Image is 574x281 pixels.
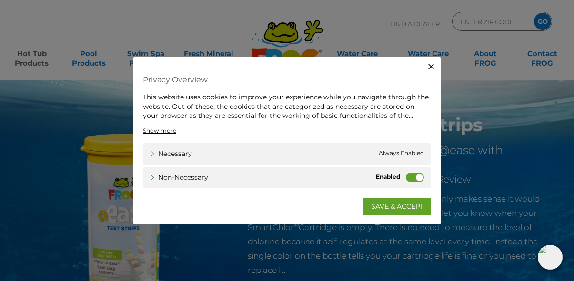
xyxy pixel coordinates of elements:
span: Always Enabled [379,148,424,158]
a: Show more [143,126,176,135]
a: Non-necessary [150,172,208,182]
div: This website uses cookies to improve your experience while you navigate through the website. Out ... [143,93,431,121]
h4: Privacy Overview [143,71,431,88]
a: SAVE & ACCEPT [363,197,431,214]
img: openIcon [538,245,563,270]
a: Necessary [150,148,192,158]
